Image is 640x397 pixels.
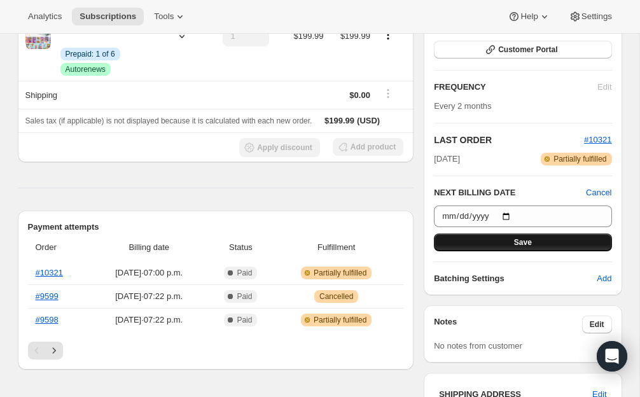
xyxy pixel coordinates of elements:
span: Settings [581,11,612,22]
a: #10321 [584,135,611,144]
button: Product actions [378,28,398,42]
h6: Batching Settings [434,272,597,285]
span: $199.99 [340,31,370,41]
span: Add [597,272,611,285]
button: #10321 [584,134,611,146]
a: #10321 [36,268,63,277]
span: Edit [590,319,604,330]
nav: Pagination [28,342,404,359]
span: Status [212,241,269,254]
button: Shipping actions [378,87,398,101]
span: Autorenews [66,64,106,74]
span: (USD) [354,115,380,127]
button: Settings [561,8,620,25]
span: [DATE] · 07:22 p.m. [94,314,205,326]
span: Save [514,237,532,247]
button: Tools [146,8,194,25]
span: Paid [237,315,252,325]
button: Edit [582,316,612,333]
a: #9598 [36,315,59,324]
span: Subscriptions [80,11,136,22]
button: Subscriptions [72,8,144,25]
span: [DATE] · 07:22 p.m. [94,290,205,303]
span: Paid [237,291,252,302]
h3: Notes [434,316,582,333]
span: Paid [237,268,252,278]
th: Shipping [18,81,206,109]
span: [DATE] [434,153,460,165]
span: Partially fulfilled [314,315,366,325]
h2: FREQUENCY [434,81,597,94]
span: No notes from customer [434,341,522,351]
button: Help [500,8,558,25]
span: Customer Portal [498,45,557,55]
span: Prepaid: 1 of 6 [66,49,115,59]
span: Tools [154,11,174,22]
span: [DATE] · 07:00 p.m. [94,267,205,279]
th: Order [28,233,90,261]
span: Fulfillment [277,241,396,254]
span: Cancelled [319,291,353,302]
button: Analytics [20,8,69,25]
h2: Payment attempts [28,221,404,233]
span: Every 2 months [434,101,491,111]
span: $199.99 [293,31,323,41]
button: Save [434,233,611,251]
span: $0.00 [349,90,370,100]
span: Partially fulfilled [314,268,366,278]
button: Customer Portal [434,41,611,59]
a: #9599 [36,291,59,301]
span: Partially fulfilled [553,154,606,164]
span: Help [520,11,538,22]
button: Cancel [586,186,611,199]
span: Billing date [94,241,205,254]
span: $199.99 [324,116,354,125]
div: Open Intercom Messenger [597,341,627,372]
button: Next [45,342,63,359]
h2: NEXT BILLING DATE [434,186,586,199]
button: Add [589,268,619,289]
span: Sales tax (if applicable) is not displayed because it is calculated with each new order. [25,116,312,125]
span: Analytics [28,11,62,22]
h2: LAST ORDER [434,134,584,146]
